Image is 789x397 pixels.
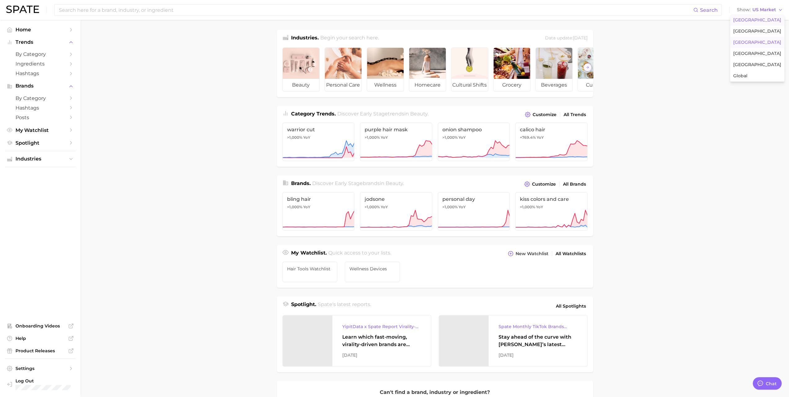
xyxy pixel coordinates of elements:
img: SPATE [6,6,39,13]
a: calico hair+769.4% YoY [515,123,587,161]
span: calico hair [520,127,583,133]
div: Spate Monthly TikTok Brands Tracker [499,323,577,330]
span: >1,000% [365,205,380,209]
a: by Category [5,49,76,59]
button: Trends [5,38,76,47]
span: YoY [381,205,388,210]
span: Hair Tools Watchlist [287,266,333,271]
span: All Trends [564,112,586,117]
span: >1,000% [287,205,302,209]
span: All Brands [563,182,586,187]
span: by Category [16,51,65,57]
a: Home [5,25,76,34]
span: jodsone [365,196,428,202]
div: Stay ahead of the curve with [PERSON_NAME]’s latest monthly tracker, spotlighting the fastest-gro... [499,333,577,348]
a: Wellness Devices [345,262,400,282]
span: wellness [367,79,404,91]
span: warrior cut [287,127,350,133]
span: [GEOGRAPHIC_DATA] [733,29,781,34]
span: Product Releases [16,348,65,354]
div: YipitData x Spate Report Virality-Driven Brands Are Taking a Slice of the Beauty Pie [342,323,421,330]
a: by Category [5,93,76,103]
a: All Spotlights [554,301,587,311]
h2: Quick access to your lists. [328,249,391,258]
button: New Watchlist [506,249,550,258]
span: Settings [16,366,65,371]
a: beauty [282,47,320,92]
div: [DATE] [342,351,421,359]
a: Hashtags [5,69,76,78]
a: homecare [409,47,446,92]
a: YipitData x Spate Report Virality-Driven Brands Are Taking a Slice of the Beauty PieLearn which f... [282,315,431,367]
span: [GEOGRAPHIC_DATA] [733,40,781,45]
span: All Watchlists [556,251,586,256]
span: [GEOGRAPHIC_DATA] [733,17,781,23]
span: Category Trends . [291,111,336,117]
span: Hashtags [16,70,65,76]
span: homecare [409,79,446,91]
a: Hair Tools Watchlist [282,262,338,282]
span: My Watchlist [16,127,65,133]
span: grocery [494,79,530,91]
span: >1,000% [520,205,535,209]
a: cultural shifts [451,47,488,92]
a: My Watchlist [5,125,76,135]
span: YoY [459,205,466,210]
span: Brands . [291,180,311,186]
a: personal care [325,47,362,92]
span: Search [700,7,718,13]
span: >1,000% [442,135,458,140]
span: [GEOGRAPHIC_DATA] [733,51,781,56]
span: YoY [303,135,310,140]
span: cultural shifts [451,79,488,91]
a: All Watchlists [554,250,587,258]
a: Posts [5,113,76,122]
a: Ingredients [5,59,76,69]
span: >1,000% [442,205,458,209]
span: beauty [410,111,428,117]
a: All Trends [562,111,587,119]
a: purple hair mask>1,000% YoY [360,123,432,161]
p: Can't find a brand, industry or ingredient? [364,388,506,396]
button: Brands [5,81,76,91]
a: beverages [535,47,573,92]
a: Hashtags [5,103,76,113]
h1: Industries. [291,34,319,43]
div: ShowUS Market [730,15,784,82]
span: Discover Early Stage brands in . [312,180,404,186]
span: kiss colors and care [520,196,583,202]
span: Onboarding Videos [16,323,65,329]
a: Product Releases [5,346,76,355]
button: Customize [523,180,557,188]
span: Industries [16,156,65,162]
a: bling hair>1,000% YoY [282,192,355,231]
a: personal day>1,000% YoY [438,192,510,231]
a: Settings [5,364,76,373]
a: Help [5,334,76,343]
span: Log Out [16,378,71,384]
a: culinary [578,47,615,92]
h1: My Watchlist. [291,249,327,258]
span: YoY [536,205,543,210]
button: Scroll Right [583,63,592,71]
a: kiss colors and care>1,000% YoY [515,192,587,231]
span: +769.4% [520,135,536,140]
span: YoY [459,135,466,140]
span: YoY [381,135,388,140]
span: Discover Early Stage trends in . [337,111,428,117]
a: Onboarding Videos [5,321,76,331]
button: Industries [5,154,76,164]
button: ShowUS Market [735,6,784,14]
span: Customize [533,112,556,117]
span: Home [16,27,65,33]
span: YoY [303,205,310,210]
span: YoY [537,135,544,140]
a: Spate Monthly TikTok Brands TrackerStay ahead of the curve with [PERSON_NAME]’s latest monthly tr... [439,315,587,367]
span: Trends [16,39,65,45]
a: onion shampoo>1,000% YoY [438,123,510,161]
h2: Begin your search here. [320,34,379,43]
h2: Spate's latest reports. [318,301,371,311]
span: Ingredients [16,61,65,67]
span: New Watchlist [516,251,548,256]
span: >1,000% [287,135,302,140]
